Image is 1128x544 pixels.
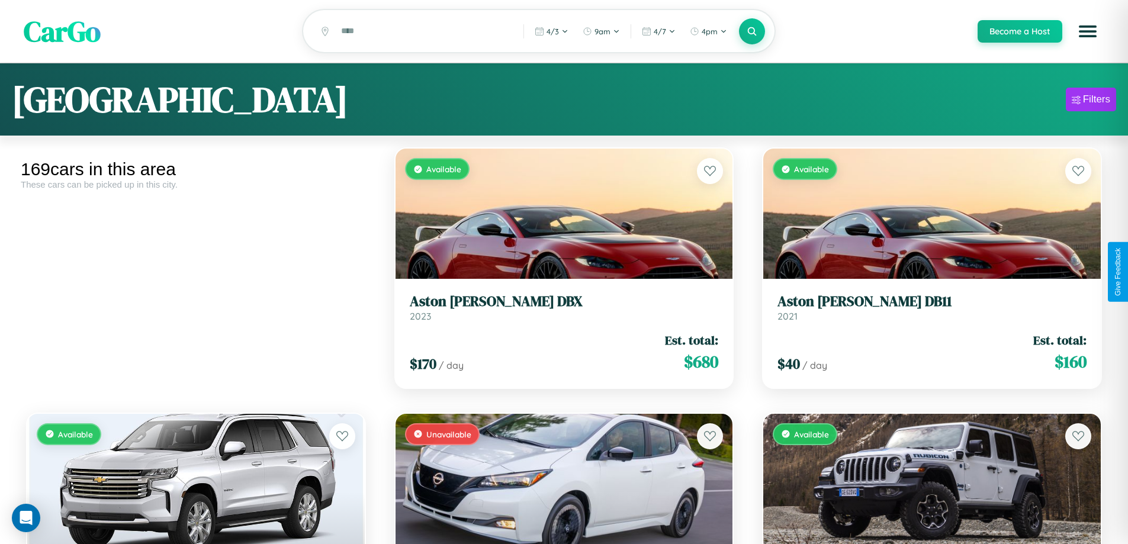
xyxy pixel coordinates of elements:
span: $ 680 [684,350,718,374]
button: Open menu [1071,15,1104,48]
span: $ 160 [1055,350,1087,374]
a: Aston [PERSON_NAME] DB112021 [777,293,1087,322]
span: Unavailable [426,429,471,439]
div: 169 cars in this area [21,159,371,179]
span: Est. total: [1033,331,1087,349]
button: 4pm [684,22,733,41]
span: Est. total: [665,331,718,349]
h1: [GEOGRAPHIC_DATA] [12,75,348,124]
span: / day [802,359,827,371]
span: 4pm [702,27,718,36]
h3: Aston [PERSON_NAME] DB11 [777,293,1087,310]
div: Give Feedback [1114,248,1122,296]
button: Filters [1066,88,1116,111]
span: Available [794,164,829,174]
span: 4 / 7 [654,27,666,36]
span: 2023 [410,310,431,322]
button: 9am [577,22,626,41]
button: 4/3 [529,22,574,41]
span: CarGo [24,12,101,51]
span: $ 40 [777,354,800,374]
button: Become a Host [978,20,1062,43]
span: Available [426,164,461,174]
span: 9am [594,27,610,36]
span: Available [58,429,93,439]
div: Open Intercom Messenger [12,504,40,532]
span: 4 / 3 [547,27,559,36]
div: These cars can be picked up in this city. [21,179,371,189]
button: 4/7 [636,22,682,41]
span: / day [439,359,464,371]
span: Available [794,429,829,439]
a: Aston [PERSON_NAME] DBX2023 [410,293,719,322]
span: 2021 [777,310,798,322]
span: $ 170 [410,354,436,374]
h3: Aston [PERSON_NAME] DBX [410,293,719,310]
div: Filters [1083,94,1110,105]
